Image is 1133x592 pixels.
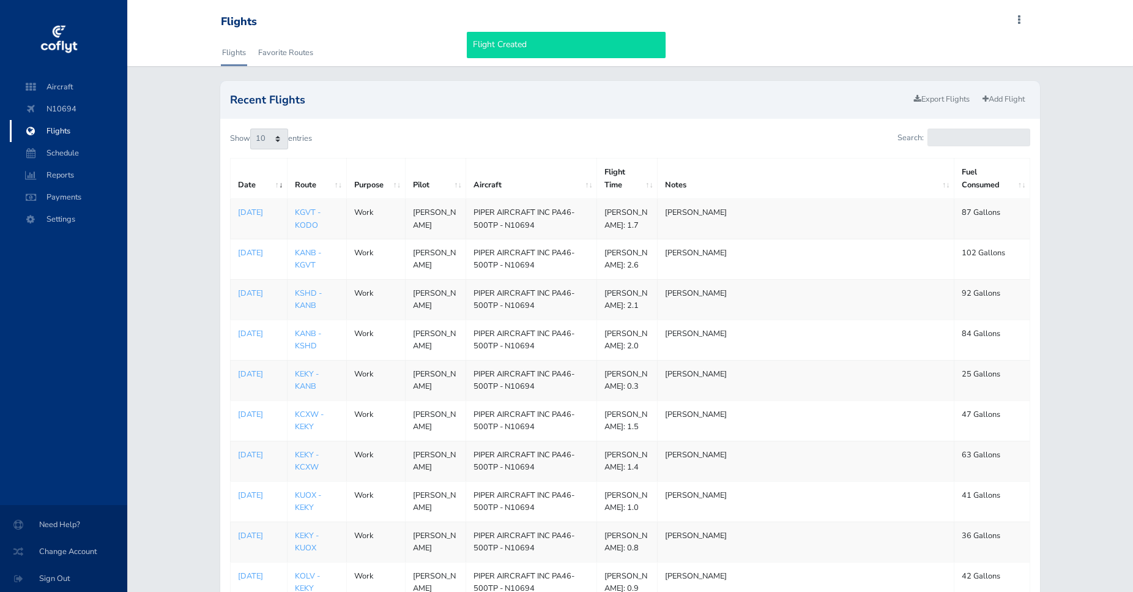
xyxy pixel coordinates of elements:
[466,239,597,280] td: PIPER AIRCRAFT INC PA46-500TP - N10694
[954,279,1030,320] td: 92 Gallons
[22,76,115,98] span: Aircraft
[597,481,658,522] td: [PERSON_NAME]: 1.0
[22,98,115,120] span: N10694
[15,568,113,590] span: Sign Out
[346,441,405,481] td: Work
[287,159,346,199] th: Route: activate to sort column ascending
[346,239,405,280] td: Work
[238,287,280,299] a: [DATE]
[15,541,113,563] span: Change Account
[238,328,280,340] a: [DATE]
[230,129,312,149] label: Show entries
[405,239,466,280] td: [PERSON_NAME]
[295,207,321,230] a: KGVT - KODO
[405,279,466,320] td: [PERSON_NAME]
[230,94,908,105] h2: Recent Flights
[597,522,658,562] td: [PERSON_NAME]: 0.8
[238,489,280,501] a: [DATE]
[295,409,324,432] a: KCXW - KEKY
[658,522,954,562] td: [PERSON_NAME]
[897,129,1030,146] label: Search:
[230,159,287,199] th: Date: activate to sort column ascending
[597,441,658,481] td: [PERSON_NAME]: 1.4
[238,408,280,421] a: [DATE]
[346,279,405,320] td: Work
[466,159,597,199] th: Aircraft: activate to sort column ascending
[908,91,975,108] a: Export Flights
[466,441,597,481] td: PIPER AIRCRAFT INC PA46-500TP - N10694
[295,369,319,392] a: KEKY - KANB
[466,481,597,522] td: PIPER AIRCRAFT INC PA46-500TP - N10694
[597,279,658,320] td: [PERSON_NAME]: 2.1
[954,320,1030,360] td: 84 Gallons
[22,186,115,208] span: Payments
[597,400,658,441] td: [PERSON_NAME]: 1.5
[238,530,280,542] a: [DATE]
[954,360,1030,400] td: 25 Gallons
[658,441,954,481] td: [PERSON_NAME]
[22,164,115,186] span: Reports
[597,159,658,199] th: Flight Time: activate to sort column ascending
[954,400,1030,441] td: 47 Gallons
[346,199,405,239] td: Work
[977,91,1030,108] a: Add Flight
[466,199,597,239] td: PIPER AIRCRAFT INC PA46-500TP - N10694
[658,400,954,441] td: [PERSON_NAME]
[238,449,280,461] a: [DATE]
[295,288,322,311] a: KSHD - KANB
[346,159,405,199] th: Purpose: activate to sort column ascending
[295,328,321,351] a: KANB - KSHD
[467,32,666,58] div: Flight Created
[221,39,247,66] a: Flights
[405,522,466,562] td: [PERSON_NAME]
[346,522,405,562] td: Work
[22,208,115,230] span: Settings
[954,239,1030,280] td: 102 Gallons
[405,320,466,360] td: [PERSON_NAME]
[295,449,319,473] a: KEKY - KCXW
[238,247,280,259] a: [DATE]
[927,129,1030,146] input: Search:
[405,159,466,199] th: Pilot: activate to sort column ascending
[954,441,1030,481] td: 63 Gallons
[466,522,597,562] td: PIPER AIRCRAFT INC PA46-500TP - N10694
[658,320,954,360] td: [PERSON_NAME]
[405,199,466,239] td: [PERSON_NAME]
[257,39,314,66] a: Favorite Routes
[346,400,405,441] td: Work
[658,279,954,320] td: [PERSON_NAME]
[346,360,405,400] td: Work
[238,206,280,219] a: [DATE]
[597,320,658,360] td: [PERSON_NAME]: 2.0
[658,239,954,280] td: [PERSON_NAME]
[346,481,405,522] td: Work
[466,400,597,441] td: PIPER AIRCRAFT INC PA46-500TP - N10694
[466,320,597,360] td: PIPER AIRCRAFT INC PA46-500TP - N10694
[238,570,280,582] a: [DATE]
[954,199,1030,239] td: 87 Gallons
[658,360,954,400] td: [PERSON_NAME]
[466,279,597,320] td: PIPER AIRCRAFT INC PA46-500TP - N10694
[466,360,597,400] td: PIPER AIRCRAFT INC PA46-500TP - N10694
[658,481,954,522] td: [PERSON_NAME]
[954,159,1030,199] th: Fuel Consumed: activate to sort column ascending
[954,522,1030,562] td: 36 Gallons
[295,490,321,513] a: KUOX - KEKY
[597,199,658,239] td: [PERSON_NAME]: 1.7
[295,530,319,553] a: KEKY - KUOX
[15,514,113,536] span: Need Help?
[405,360,466,400] td: [PERSON_NAME]
[658,159,954,199] th: Notes: activate to sort column ascending
[597,360,658,400] td: [PERSON_NAME]: 0.3
[658,199,954,239] td: [PERSON_NAME]
[22,120,115,142] span: Flights
[22,142,115,164] span: Schedule
[39,21,79,58] img: coflyt logo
